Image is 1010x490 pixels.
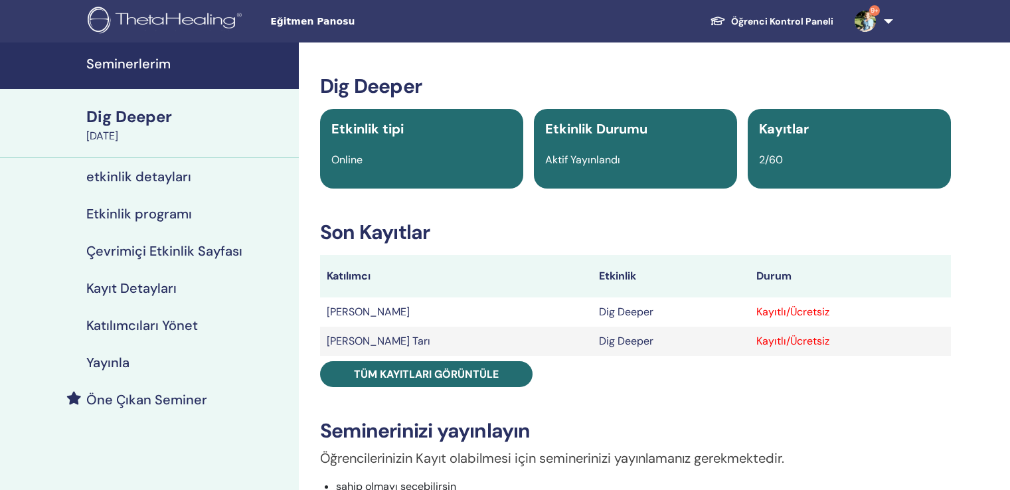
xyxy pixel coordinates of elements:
[86,128,291,144] div: [DATE]
[88,7,246,37] img: logo.png
[320,74,951,98] h3: Dig Deeper
[331,153,363,167] span: Online
[699,9,844,34] a: Öğrenci Kontrol Paneli
[86,206,192,222] h4: Etkinlik programı
[86,392,207,408] h4: Öne Çıkan Seminer
[750,255,951,297] th: Durum
[86,106,291,128] div: Dig Deeper
[320,327,592,356] td: [PERSON_NAME] Tarı
[270,15,469,29] span: Eğitmen Panosu
[759,120,809,137] span: Kayıtlar
[86,280,177,296] h4: Kayıt Detayları
[320,448,951,468] p: Öğrencilerinizin Kayıt olabilmesi için seminerinizi yayınlamanız gerekmektedir.
[320,255,592,297] th: Katılımcı
[320,297,592,327] td: [PERSON_NAME]
[354,367,499,381] span: Tüm kayıtları görüntüle
[710,15,726,27] img: graduation-cap-white.svg
[320,220,951,244] h3: Son Kayıtlar
[320,419,951,443] h3: Seminerinizi yayınlayın
[86,169,191,185] h4: etkinlik detayları
[756,304,944,320] div: Kayıtlı/Ücretsiz
[86,355,129,370] h4: Yayınla
[592,297,750,327] td: Dig Deeper
[855,11,876,32] img: default.jpg
[78,106,299,144] a: Dig Deeper[DATE]
[86,56,291,72] h4: Seminerlerim
[86,243,242,259] h4: Çevrimiçi Etkinlik Sayfası
[592,255,750,297] th: Etkinlik
[331,120,404,137] span: Etkinlik tipi
[320,361,533,387] a: Tüm kayıtları görüntüle
[869,5,880,16] span: 9+
[756,333,944,349] div: Kayıtlı/Ücretsiz
[592,327,750,356] td: Dig Deeper
[545,120,647,137] span: Etkinlik Durumu
[759,153,783,167] span: 2/60
[545,153,620,167] span: Aktif Yayınlandı
[86,317,198,333] h4: Katılımcıları Yönet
